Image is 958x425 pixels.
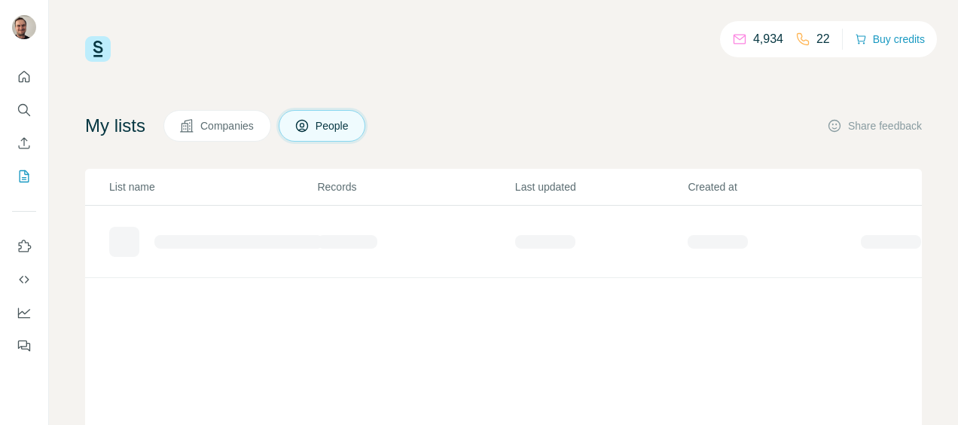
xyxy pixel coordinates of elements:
[12,233,36,260] button: Use Surfe on LinkedIn
[12,130,36,157] button: Enrich CSV
[753,30,783,48] p: 4,934
[688,179,859,194] p: Created at
[12,163,36,190] button: My lists
[200,118,255,133] span: Companies
[515,179,687,194] p: Last updated
[85,36,111,62] img: Surfe Logo
[109,179,316,194] p: List name
[12,299,36,326] button: Dashboard
[855,29,925,50] button: Buy credits
[12,332,36,359] button: Feedback
[85,114,145,138] h4: My lists
[317,179,513,194] p: Records
[12,15,36,39] img: Avatar
[12,63,36,90] button: Quick start
[816,30,830,48] p: 22
[12,266,36,293] button: Use Surfe API
[316,118,350,133] span: People
[827,118,922,133] button: Share feedback
[12,96,36,124] button: Search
